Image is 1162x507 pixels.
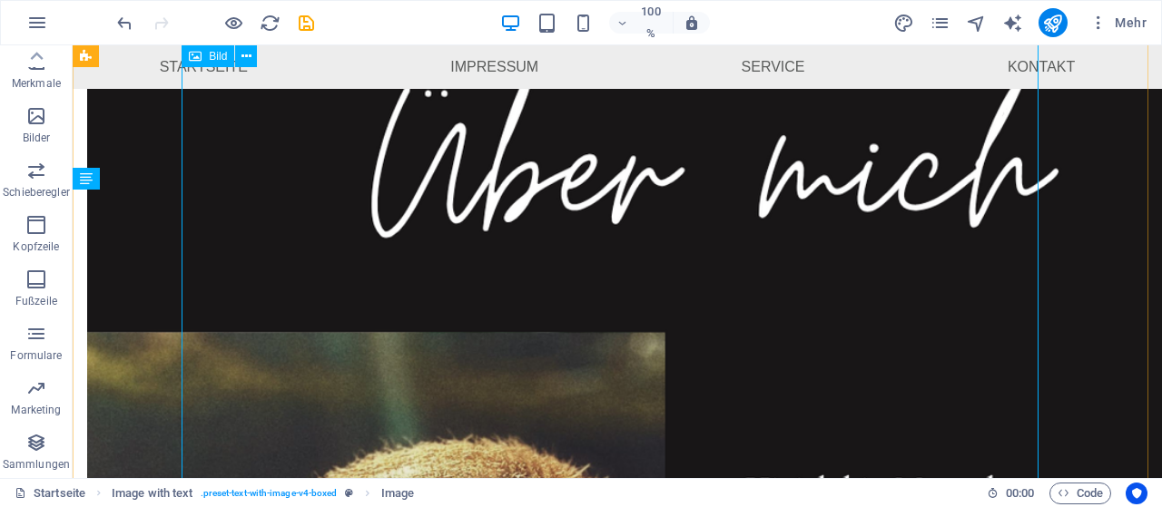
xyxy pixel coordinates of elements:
i: Speichern (Strg+S) [296,13,317,34]
button: Navigator [966,12,988,34]
span: Click to select. Double-click to edit [381,483,414,504]
button: veröffentlichen [1039,8,1068,37]
h6: Sitzungsdauer [987,483,1035,504]
font: Schieberegler [3,186,69,199]
span: . preset-text-with-image-v4-boxed [201,483,338,504]
font: Startseite [34,486,85,500]
button: Design [893,12,915,34]
span: Click to select. Double-click to edit [112,483,192,504]
font: 00:00 [1006,486,1034,500]
i: Veröffentlichen [1042,13,1063,34]
font: Bild [209,50,227,63]
button: speichern [295,12,317,34]
font: Mehr [1115,15,1147,30]
font: Sammlungen [3,458,70,471]
button: 100 % [609,12,674,34]
font: Kopfzeile [13,240,59,253]
i: This element is a customizable preset [345,488,353,498]
font: Merkmale [12,77,61,90]
i: Design (Strg+Alt+Y) [893,13,914,34]
font: Fußzeile [15,295,57,307]
i: Undo: Change image (Ctrl+Z) [114,13,135,34]
button: Seiten [930,12,951,34]
button: Benutzerzentriert [1126,483,1147,504]
i: Navigator [966,13,987,34]
button: rückgängig machen [113,12,135,34]
font: Marketing [11,404,61,416]
i: Seiten (Strg+Alt+S) [930,13,950,34]
button: Code [1049,483,1111,504]
button: Textgenerator [1002,12,1024,34]
font: Code [1077,486,1103,500]
button: neu laden [259,12,281,34]
font: Formulare [10,349,62,362]
nav: Brotkrümel [112,483,414,504]
font: 100 % [641,5,660,40]
button: Mehr [1082,8,1154,37]
a: Click to cancel selection. Double-click to open Pages [15,483,85,504]
font: Bilder [23,132,51,144]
